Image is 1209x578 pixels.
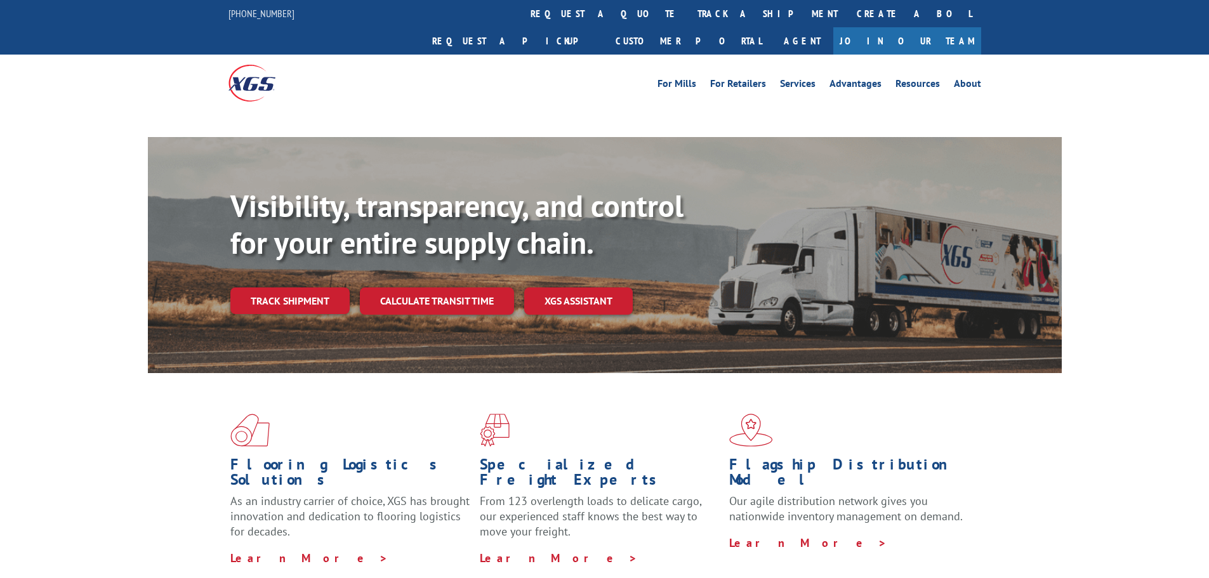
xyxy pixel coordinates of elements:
[230,186,684,262] b: Visibility, transparency, and control for your entire supply chain.
[729,535,887,550] a: Learn More >
[829,79,882,93] a: Advantages
[480,494,720,550] p: From 123 overlength loads to delicate cargo, our experienced staff knows the best way to move you...
[606,27,771,55] a: Customer Portal
[230,457,470,494] h1: Flooring Logistics Solutions
[230,287,350,314] a: Track shipment
[771,27,833,55] a: Agent
[480,551,638,565] a: Learn More >
[230,414,270,447] img: xgs-icon-total-supply-chain-intelligence-red
[423,27,606,55] a: Request a pickup
[230,551,388,565] a: Learn More >
[228,7,294,20] a: [PHONE_NUMBER]
[524,287,633,315] a: XGS ASSISTANT
[729,457,969,494] h1: Flagship Distribution Model
[230,494,470,539] span: As an industry carrier of choice, XGS has brought innovation and dedication to flooring logistics...
[480,457,720,494] h1: Specialized Freight Experts
[729,494,963,523] span: Our agile distribution network gives you nationwide inventory management on demand.
[729,414,773,447] img: xgs-icon-flagship-distribution-model-red
[360,287,514,315] a: Calculate transit time
[710,79,766,93] a: For Retailers
[480,414,510,447] img: xgs-icon-focused-on-flooring-red
[895,79,940,93] a: Resources
[833,27,981,55] a: Join Our Team
[954,79,981,93] a: About
[780,79,816,93] a: Services
[657,79,696,93] a: For Mills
